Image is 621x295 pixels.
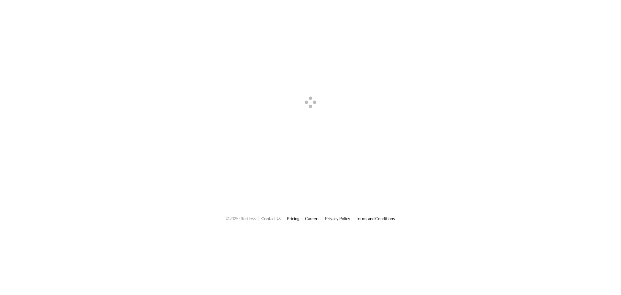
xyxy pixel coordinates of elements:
[305,216,320,221] a: Careers
[287,216,300,221] a: Pricing
[226,216,256,221] span: © 2025 Effortless
[261,216,281,221] a: Contact Us
[325,216,350,221] a: Privacy Policy
[356,216,395,221] a: Terms and Conditions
